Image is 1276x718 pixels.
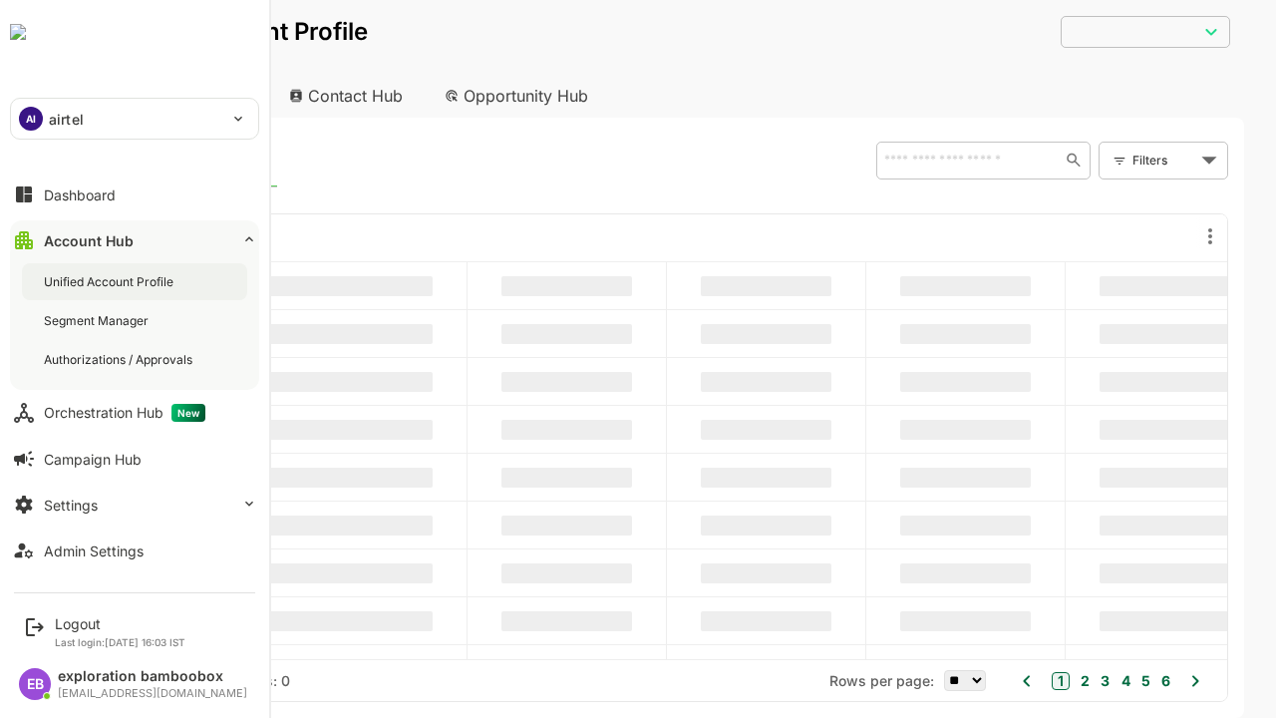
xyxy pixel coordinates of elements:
button: 3 [1026,670,1040,692]
div: Admin Settings [44,542,144,559]
button: Account Hub [10,220,259,260]
button: 6 [1087,670,1101,692]
div: Unified Account Profile [44,273,177,290]
div: Account Hub [44,232,134,249]
img: undefinedjpg [10,24,26,40]
div: Total Rows: -- | Rows: 0 [60,672,220,689]
div: Orchestration Hub [44,404,205,422]
button: Admin Settings [10,531,259,570]
div: Opportunity Hub [359,74,536,118]
div: [EMAIL_ADDRESS][DOMAIN_NAME] [58,687,247,700]
button: 2 [1006,670,1020,692]
button: 1 [982,672,1000,690]
button: Settings [10,485,259,525]
div: Dashboard [44,186,116,203]
div: Logout [55,615,185,632]
p: Last login: [DATE] 16:03 IST [55,636,185,648]
div: Campaign Hub [44,451,142,468]
div: Segment Manager [44,312,153,329]
div: Settings [44,497,98,514]
span: Known accounts you’ve identified to target - imported from CRM, Offline upload, or promoted from ... [71,151,184,177]
button: Orchestration HubNew [10,393,259,433]
div: exploration bamboobox [58,668,247,685]
span: New [171,404,205,422]
div: Filters [1061,140,1158,181]
button: Dashboard [10,175,259,214]
div: Authorizations / Approvals [44,351,196,368]
p: Unified Account Profile [32,20,298,44]
div: AI [19,107,43,131]
div: Contact Hub [203,74,351,118]
span: Rows per page: [760,672,864,689]
div: EB [19,668,51,700]
p: airtel [49,109,84,130]
div: AIairtel [11,99,258,139]
button: 4 [1047,670,1061,692]
div: ​ [991,14,1160,49]
div: Account Hub [32,74,195,118]
button: 5 [1067,670,1081,692]
button: Campaign Hub [10,439,259,479]
div: Filters [1063,150,1126,171]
